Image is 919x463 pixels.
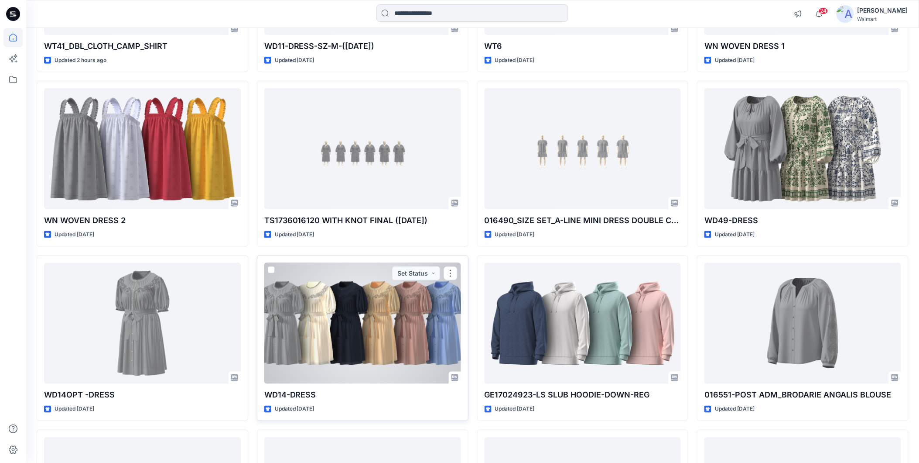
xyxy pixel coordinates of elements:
img: avatar [837,5,854,23]
p: WD14OPT -DRESS [44,389,241,401]
p: WD49-DRESS [704,214,901,227]
p: Updated [DATE] [55,405,94,414]
p: Updated [DATE] [495,56,535,65]
p: Updated [DATE] [275,230,314,239]
a: GE17024923-LS SLUB HOODIE-DOWN-REG [485,263,681,384]
p: WT6 [485,40,681,52]
p: WN WOVEN DRESS 2 [44,214,241,227]
div: Walmart [858,16,908,22]
a: 016551-POST ADM_BRODARIE ANGALIS BLOUSE [704,263,901,384]
p: Updated [DATE] [715,405,755,414]
p: Updated [DATE] [495,230,535,239]
a: 016490_SIZE SET_A-LINE MINI DRESS DOUBLE CLOTH [485,88,681,209]
a: WD14OPT -DRESS [44,263,241,384]
p: Updated [DATE] [55,230,94,239]
span: 24 [819,7,828,14]
p: Updated [DATE] [495,405,535,414]
p: 016551-POST ADM_BRODARIE ANGALIS BLOUSE [704,389,901,401]
p: Updated [DATE] [715,56,755,65]
p: Updated [DATE] [275,56,314,65]
a: WD14-DRESS [264,263,461,384]
a: WN WOVEN DRESS 2 [44,88,241,209]
p: TS1736016120 WITH KNOT FINAL ([DATE]) [264,214,461,227]
p: WD14-DRESS [264,389,461,401]
a: TS1736016120 WITH KNOT FINAL (26-07-25) [264,88,461,209]
p: WD11-DRESS-SZ-M-([DATE]) [264,40,461,52]
p: WN WOVEN DRESS 1 [704,40,901,52]
p: 016490_SIZE SET_A-LINE MINI DRESS DOUBLE CLOTH [485,214,681,227]
p: Updated [DATE] [715,230,755,239]
p: Updated [DATE] [275,405,314,414]
div: [PERSON_NAME] [858,5,908,16]
p: GE17024923-LS SLUB HOODIE-DOWN-REG [485,389,681,401]
p: WT41_DBL_CLOTH_CAMP_SHIRT [44,40,241,52]
p: Updated 2 hours ago [55,56,106,65]
a: WD49-DRESS [704,88,901,209]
